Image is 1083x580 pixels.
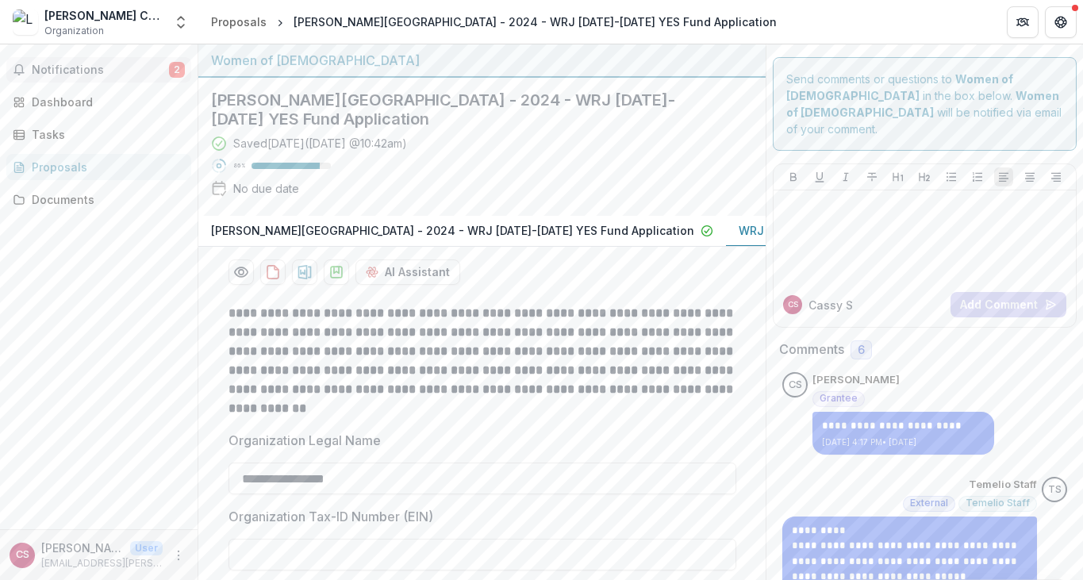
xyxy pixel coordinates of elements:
[773,57,1077,151] div: Send comments or questions to in the box below. will be notified via email of your comment.
[889,167,908,186] button: Heading 1
[6,57,191,83] button: Notifications2
[739,222,942,239] p: WRJ [DATE]-[DATE] Grant Agreement
[822,436,985,448] p: [DATE] 4:17 PM • [DATE]
[862,167,881,186] button: Strike
[789,380,802,390] div: Cassy Sachar
[294,13,777,30] div: [PERSON_NAME][GEOGRAPHIC_DATA] - 2024 - WRJ [DATE]-[DATE] YES Fund Application
[779,342,844,357] h2: Comments
[233,160,245,171] p: 86 %
[1048,485,1062,495] div: Temelio Staff
[41,540,124,556] p: [PERSON_NAME]
[1007,6,1039,38] button: Partners
[233,135,407,152] div: Saved [DATE] ( [DATE] @ 10:42am )
[229,259,254,285] button: Preview 0d8f1545-270c-4617-ada1-a946bfb6d6ee-1.pdf
[229,431,381,450] p: Organization Legal Name
[1045,6,1077,38] button: Get Help
[355,259,460,285] button: AI Assistant
[994,167,1013,186] button: Align Left
[229,507,433,526] p: Organization Tax-ID Number (EIN)
[211,13,267,30] div: Proposals
[32,63,169,77] span: Notifications
[169,62,185,78] span: 2
[951,292,1066,317] button: Add Comment
[16,550,29,560] div: Cassy Sachar
[32,191,179,208] div: Documents
[211,90,728,129] h2: [PERSON_NAME][GEOGRAPHIC_DATA] - 2024 - WRJ [DATE]-[DATE] YES Fund Application
[910,497,948,509] span: External
[858,344,865,357] span: 6
[130,541,163,555] p: User
[41,556,163,570] p: [EMAIL_ADDRESS][PERSON_NAME][DOMAIN_NAME]
[32,159,179,175] div: Proposals
[44,24,104,38] span: Organization
[205,10,273,33] a: Proposals
[211,222,694,239] p: [PERSON_NAME][GEOGRAPHIC_DATA] - 2024 - WRJ [DATE]-[DATE] YES Fund Application
[32,126,179,143] div: Tasks
[6,154,191,180] a: Proposals
[968,167,987,186] button: Ordered List
[788,301,798,309] div: Cassy Sachar
[13,10,38,35] img: Leo Baeck College
[966,497,1030,509] span: Temelio Staff
[170,6,192,38] button: Open entity switcher
[784,167,803,186] button: Bold
[260,259,286,285] button: download-proposal
[915,167,934,186] button: Heading 2
[969,477,1037,493] p: Temelio Staff
[808,297,853,313] p: Cassy S
[205,10,783,33] nav: breadcrumb
[6,89,191,115] a: Dashboard
[211,51,753,70] div: Women of [DEMOGRAPHIC_DATA]
[169,546,188,565] button: More
[812,372,900,388] p: [PERSON_NAME]
[292,259,317,285] button: download-proposal
[32,94,179,110] div: Dashboard
[1020,167,1039,186] button: Align Center
[6,186,191,213] a: Documents
[6,121,191,148] a: Tasks
[324,259,349,285] button: download-proposal
[836,167,855,186] button: Italicize
[44,7,163,24] div: [PERSON_NAME] College
[942,167,961,186] button: Bullet List
[1047,167,1066,186] button: Align Right
[820,393,858,404] span: Grantee
[233,180,299,197] div: No due date
[810,167,829,186] button: Underline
